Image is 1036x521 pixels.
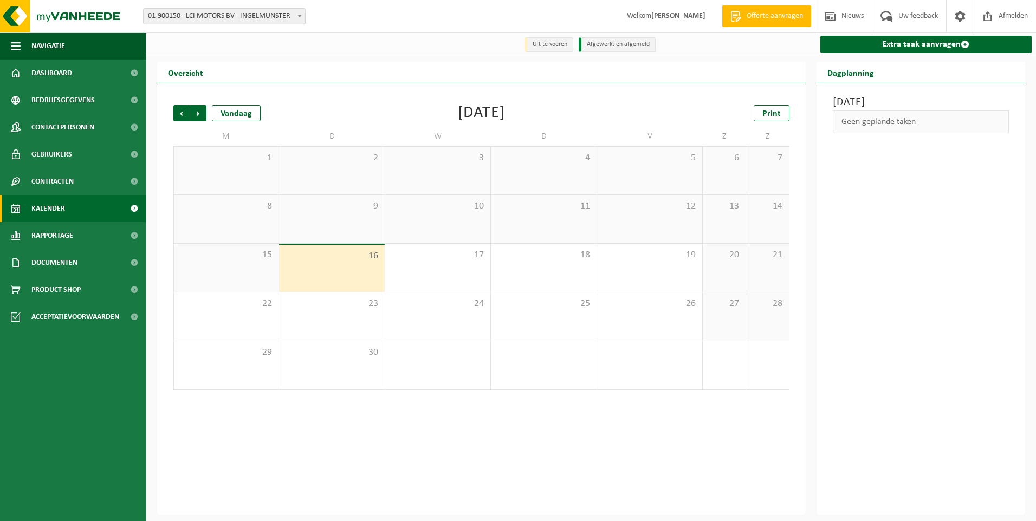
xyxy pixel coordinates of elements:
span: 13 [708,200,740,212]
div: [DATE] [458,105,505,121]
a: Extra taak aanvragen [820,36,1032,53]
span: 28 [752,298,784,310]
td: D [491,127,597,146]
span: Navigatie [31,32,65,60]
span: Volgende [190,105,206,121]
span: Contactpersonen [31,114,94,141]
span: 7 [752,152,784,164]
span: 22 [179,298,273,310]
span: 14 [752,200,784,212]
div: Vandaag [212,105,261,121]
h2: Overzicht [157,62,214,83]
span: 23 [284,298,379,310]
li: Afgewerkt en afgemeld [579,37,656,52]
span: 19 [603,249,697,261]
span: 29 [179,347,273,359]
span: 2 [284,152,379,164]
span: 20 [708,249,740,261]
span: Dashboard [31,60,72,87]
span: 26 [603,298,697,310]
span: 01-900150 - LCI MOTORS BV - INGELMUNSTER [143,8,306,24]
span: Contracten [31,168,74,195]
span: 15 [179,249,273,261]
span: 6 [708,152,740,164]
span: 5 [603,152,697,164]
span: 12 [603,200,697,212]
span: 18 [496,249,591,261]
span: 16 [284,250,379,262]
a: Print [754,105,789,121]
span: Documenten [31,249,77,276]
span: 25 [496,298,591,310]
span: 4 [496,152,591,164]
span: 9 [284,200,379,212]
span: Rapportage [31,222,73,249]
span: Gebruikers [31,141,72,168]
span: Print [762,109,781,118]
span: 10 [391,200,485,212]
span: Offerte aanvragen [744,11,806,22]
span: Vorige [173,105,190,121]
span: 3 [391,152,485,164]
span: Acceptatievoorwaarden [31,303,119,330]
td: D [279,127,385,146]
span: 8 [179,200,273,212]
span: 21 [752,249,784,261]
span: 11 [496,200,591,212]
td: W [385,127,491,146]
td: M [173,127,279,146]
strong: [PERSON_NAME] [651,12,705,20]
span: Product Shop [31,276,81,303]
td: V [597,127,703,146]
a: Offerte aanvragen [722,5,811,27]
span: 17 [391,249,485,261]
h2: Dagplanning [817,62,885,83]
td: Z [703,127,746,146]
li: Uit te voeren [525,37,573,52]
span: 27 [708,298,740,310]
td: Z [746,127,789,146]
span: 24 [391,298,485,310]
span: 30 [284,347,379,359]
h3: [DATE] [833,94,1009,110]
div: Geen geplande taken [833,110,1009,133]
span: 01-900150 - LCI MOTORS BV - INGELMUNSTER [144,9,305,24]
span: Bedrijfsgegevens [31,87,95,114]
span: 1 [179,152,273,164]
span: Kalender [31,195,65,222]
